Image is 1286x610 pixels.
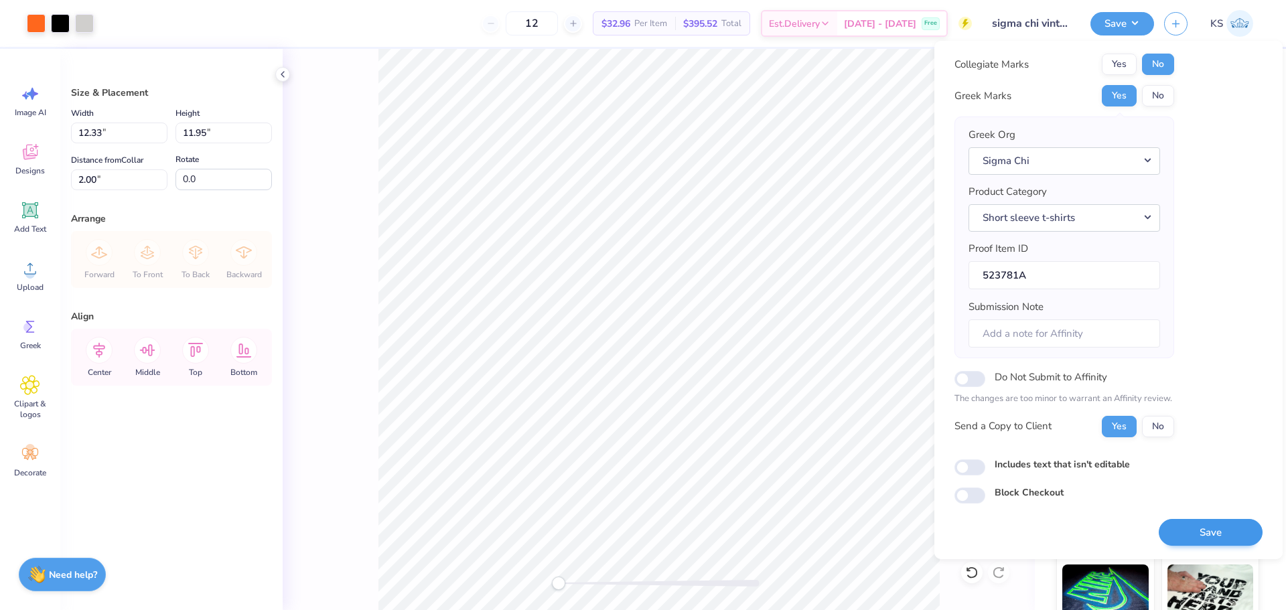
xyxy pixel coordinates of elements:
[17,282,44,293] span: Upload
[15,107,46,118] span: Image AI
[71,86,272,100] div: Size & Placement
[769,17,820,31] span: Est. Delivery
[954,392,1174,406] p: The changes are too minor to warrant an Affinity review.
[969,184,1047,200] label: Product Category
[71,309,272,323] div: Align
[49,568,97,581] strong: Need help?
[954,88,1011,104] div: Greek Marks
[1102,416,1137,437] button: Yes
[189,367,202,378] span: Top
[14,224,46,234] span: Add Text
[8,398,52,420] span: Clipart & logos
[15,165,45,176] span: Designs
[969,127,1015,143] label: Greek Org
[1102,85,1137,106] button: Yes
[634,17,667,31] span: Per Item
[683,17,717,31] span: $395.52
[1090,12,1154,35] button: Save
[1102,54,1137,75] button: Yes
[844,17,916,31] span: [DATE] - [DATE]
[71,152,143,168] label: Distance from Collar
[969,204,1160,232] button: Short sleeve t-shirts
[969,241,1028,256] label: Proof Item ID
[995,485,1064,500] label: Block Checkout
[1159,519,1263,546] button: Save
[969,147,1160,175] button: Sigma Chi
[995,457,1130,471] label: Includes text that isn't editable
[721,17,741,31] span: Total
[20,340,41,351] span: Greek
[135,367,160,378] span: Middle
[88,367,111,378] span: Center
[995,368,1107,386] label: Do Not Submit to Affinity
[969,299,1044,315] label: Submission Note
[506,11,558,35] input: – –
[969,319,1160,348] input: Add a note for Affinity
[954,57,1029,72] div: Collegiate Marks
[601,17,630,31] span: $32.96
[924,19,937,28] span: Free
[230,367,257,378] span: Bottom
[1142,85,1174,106] button: No
[71,105,94,121] label: Width
[1142,54,1174,75] button: No
[175,105,200,121] label: Height
[1210,16,1223,31] span: KS
[552,577,565,590] div: Accessibility label
[1204,10,1259,37] a: KS
[982,10,1080,37] input: Untitled Design
[14,467,46,478] span: Decorate
[1226,10,1253,37] img: Kath Sales
[71,212,272,226] div: Arrange
[1142,416,1174,437] button: No
[954,418,1052,434] div: Send a Copy to Client
[175,151,199,167] label: Rotate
